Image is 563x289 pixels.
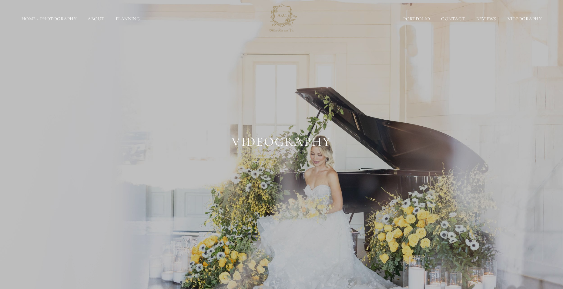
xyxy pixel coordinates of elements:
[110,17,146,21] a: Planning
[502,17,547,21] a: Videography
[398,17,436,21] a: Portfolio
[436,17,471,21] a: Contact
[232,135,331,149] span: Videography
[265,2,298,36] img: AlesiaKim and Co.
[471,17,502,21] a: Reviews
[82,17,110,21] a: About
[16,17,82,21] a: Home - Photography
